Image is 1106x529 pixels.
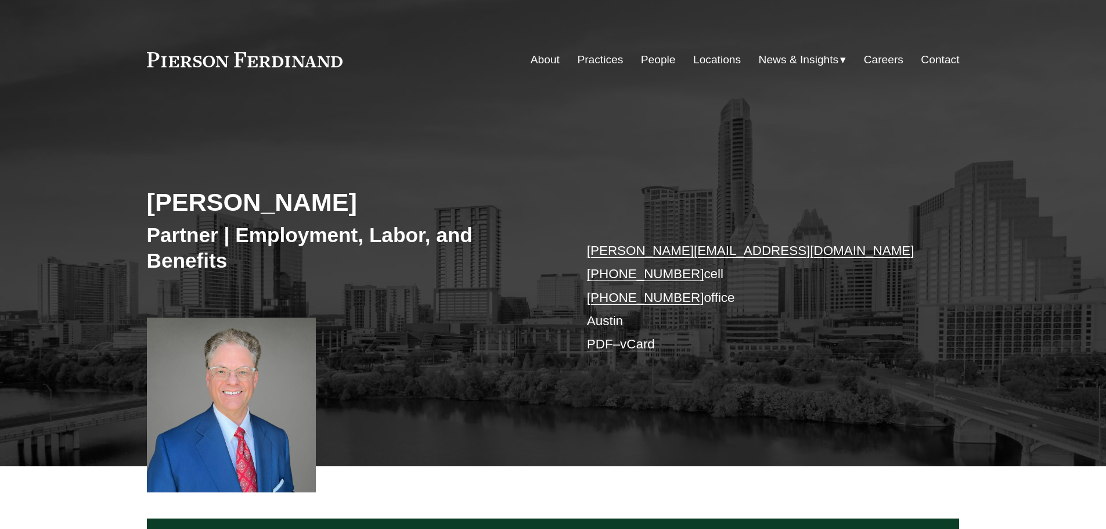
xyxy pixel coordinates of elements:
[693,49,741,71] a: Locations
[587,290,704,305] a: [PHONE_NUMBER]
[587,239,925,357] p: cell office Austin –
[587,243,914,258] a: [PERSON_NAME][EMAIL_ADDRESS][DOMAIN_NAME]
[759,49,846,71] a: folder dropdown
[620,337,655,351] a: vCard
[759,50,839,70] span: News & Insights
[577,49,623,71] a: Practices
[587,267,704,281] a: [PHONE_NUMBER]
[921,49,959,71] a: Contact
[641,49,676,71] a: People
[587,337,613,351] a: PDF
[147,187,553,217] h2: [PERSON_NAME]
[147,222,553,273] h3: Partner | Employment, Labor, and Benefits
[864,49,903,71] a: Careers
[531,49,560,71] a: About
